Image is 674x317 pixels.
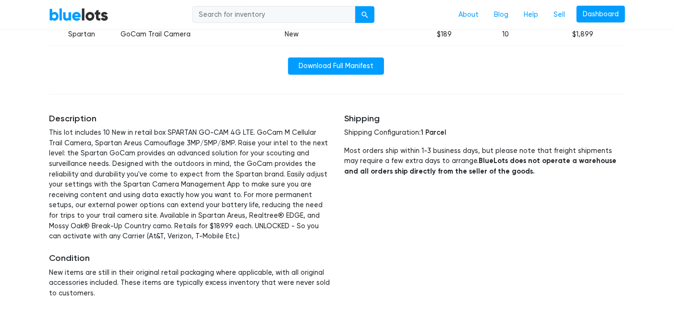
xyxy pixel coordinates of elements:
[577,5,625,23] a: Dashboard
[193,6,356,23] input: Search for inventory
[49,114,330,124] h5: Description
[49,253,330,264] h5: Condition
[541,23,625,46] td: $1,899
[344,114,625,124] h5: Shipping
[451,5,486,23] a: About
[546,5,573,23] a: Sell
[115,23,254,46] td: GoCam Trail Camera
[344,156,616,176] strong: BlueLots does not operate a warehouse and all orders ship directly from the seller of the goods.
[470,23,541,46] td: 10
[49,23,115,46] td: Spartan
[49,128,330,242] p: This lot includes 10 New in retail box SPARTAN GO-CAM 4G LTE. GoCam M Cellular Trail Camera, Spar...
[344,146,625,177] p: Most orders ship within 1-3 business days, but please note that freight shipments may require a f...
[254,23,329,46] td: New
[419,23,470,46] td: $189
[421,128,446,137] span: 1 Parcel
[516,5,546,23] a: Help
[344,128,625,138] p: Shipping Configuration:
[49,268,330,299] p: New items are still in their original retail packaging where applicable, with all original access...
[49,7,108,21] a: BlueLots
[288,58,384,75] a: Download Full Manifest
[486,5,516,23] a: Blog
